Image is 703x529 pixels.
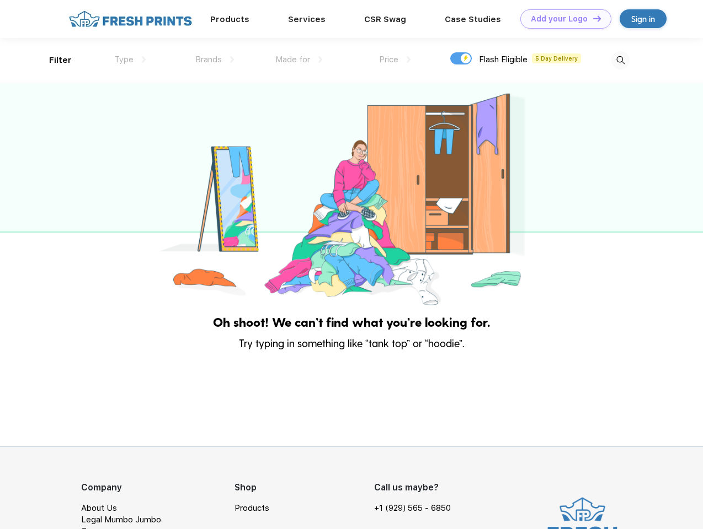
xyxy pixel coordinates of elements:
a: Sign in [620,9,667,28]
div: Company [81,481,235,494]
a: +1 (929) 565 - 6850 [374,503,451,514]
img: DT [593,15,601,21]
img: dropdown.png [318,56,322,63]
div: Call us maybe? [374,481,458,494]
a: About Us [81,503,117,513]
a: Services [288,14,326,24]
a: Products [210,14,249,24]
img: dropdown.png [230,56,234,63]
img: desktop_search.svg [611,51,630,69]
span: Price [379,55,398,64]
a: Legal Mumbo Jumbo [81,515,161,525]
span: Flash Eligible [479,55,528,64]
span: Brands [195,55,222,64]
img: dropdown.png [407,56,411,63]
div: Sign in [631,13,655,25]
a: CSR Swag [364,14,406,24]
div: Shop [235,481,374,494]
a: Products [235,503,269,513]
span: Made for [275,55,310,64]
div: Filter [49,54,72,67]
img: fo%20logo%202.webp [66,9,195,29]
img: dropdown.png [142,56,146,63]
span: Type [114,55,134,64]
span: 5 Day Delivery [532,53,581,63]
div: Add your Logo [531,14,588,24]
